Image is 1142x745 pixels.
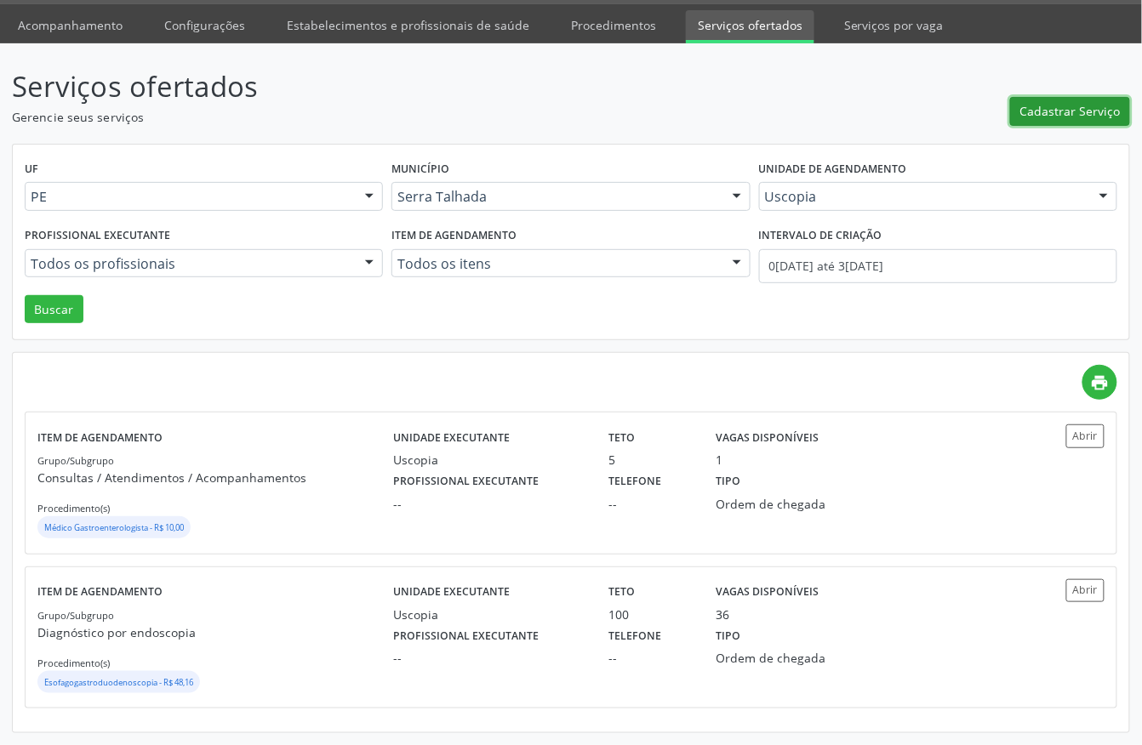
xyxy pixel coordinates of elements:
[6,10,134,40] a: Acompanhamento
[25,295,83,324] button: Buscar
[1020,102,1121,120] span: Cadastrar Serviço
[608,623,661,650] label: Telefone
[608,606,693,623] div: 100
[759,249,1117,283] input: Selecione um intervalo
[37,424,163,451] label: Item de agendamento
[393,579,510,606] label: Unidade executante
[717,495,854,513] div: Ordem de chegada
[31,255,348,272] span: Todos os profissionais
[393,451,585,469] div: Uscopia
[25,223,170,249] label: Profissional executante
[717,579,819,606] label: Vagas disponíveis
[717,623,741,650] label: Tipo
[37,454,114,467] small: Grupo/Subgrupo
[391,156,449,183] label: Município
[1066,424,1105,447] button: Abrir
[717,424,819,451] label: Vagas disponíveis
[275,10,541,40] a: Estabelecimentos e profissionais de saúde
[393,623,539,650] label: Profissional executante
[12,65,795,108] p: Serviços ofertados
[717,451,723,469] div: 1
[608,649,693,667] div: --
[608,424,635,451] label: Teto
[44,677,193,688] small: Esofagogastroduodenoscopia - R$ 48,16
[393,606,585,623] div: Uscopia
[152,10,257,40] a: Configurações
[37,609,114,622] small: Grupo/Subgrupo
[717,606,730,623] div: 36
[44,522,184,533] small: Médico Gastroenterologista - R$ 10,00
[393,649,585,667] div: --
[759,156,907,183] label: Unidade de agendamento
[397,188,715,205] span: Serra Talhada
[1091,373,1110,392] i: print
[12,108,795,126] p: Gerencie seus serviços
[608,451,693,469] div: 5
[608,495,693,513] div: --
[608,469,661,495] label: Telefone
[717,469,741,495] label: Tipo
[832,10,956,40] a: Serviços por vaga
[717,649,854,667] div: Ordem de chegada
[31,188,348,205] span: PE
[1066,579,1105,602] button: Abrir
[608,579,635,606] label: Teto
[686,10,814,43] a: Serviços ofertados
[391,223,517,249] label: Item de agendamento
[393,424,510,451] label: Unidade executante
[37,579,163,606] label: Item de agendamento
[559,10,668,40] a: Procedimentos
[1082,365,1117,400] a: print
[397,255,715,272] span: Todos os itens
[1010,97,1130,126] button: Cadastrar Serviço
[765,188,1082,205] span: Uscopia
[393,469,539,495] label: Profissional executante
[25,156,38,183] label: UF
[759,223,882,249] label: Intervalo de criação
[37,657,110,669] small: Procedimento(s)
[37,502,110,515] small: Procedimento(s)
[37,623,393,641] p: Diagnóstico por endoscopia
[37,469,393,486] p: Consultas / Atendimentos / Acompanhamentos
[393,495,585,513] div: --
